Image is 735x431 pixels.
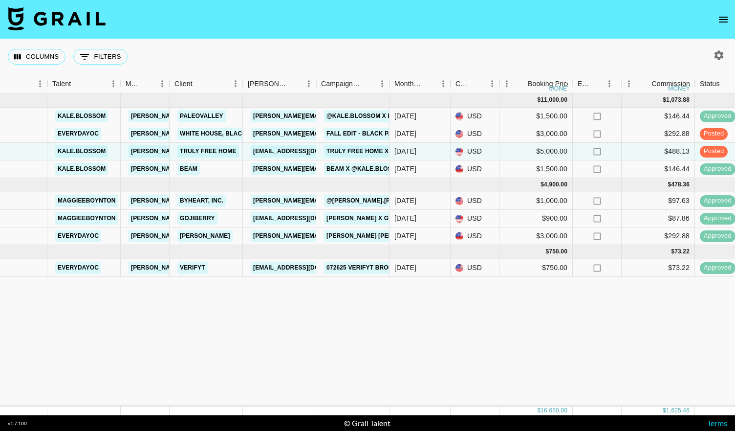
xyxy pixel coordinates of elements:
[33,76,47,91] button: Menu
[700,129,728,138] span: posted
[394,146,416,156] div: Aug '25
[129,262,288,274] a: [PERSON_NAME][EMAIL_ADDRESS][DOMAIN_NAME]
[316,74,389,93] div: Campaign (Type)
[129,110,288,122] a: [PERSON_NAME][EMAIL_ADDRESS][DOMAIN_NAME]
[8,420,27,427] div: v 1.7.100
[451,259,499,277] div: USD
[129,145,288,158] a: [PERSON_NAME][EMAIL_ADDRESS][DOMAIN_NAME]
[499,210,573,227] div: $900.00
[663,96,666,104] div: $
[499,76,514,91] button: Menu
[141,77,155,91] button: Sort
[666,407,690,415] div: 1,625.46
[499,192,573,210] div: $1,000.00
[451,143,499,160] div: USD
[155,76,170,91] button: Menu
[228,76,243,91] button: Menu
[394,213,416,223] div: Jul '25
[602,76,617,91] button: Menu
[540,181,544,189] div: $
[499,227,573,245] div: $3,000.00
[73,49,128,65] button: Show filters
[251,212,360,225] a: [EMAIL_ADDRESS][DOMAIN_NAME]
[471,77,485,91] button: Sort
[451,160,499,178] div: USD
[170,74,243,93] div: Client
[177,128,276,140] a: White House, Black Market
[55,195,118,207] a: maggieeboynton
[578,74,591,93] div: Expenses: Remove Commission?
[528,74,571,93] div: Booking Price
[288,77,302,91] button: Sort
[540,96,567,104] div: 11,000.00
[700,74,720,93] div: Status
[707,418,727,428] a: Terms
[251,110,410,122] a: [PERSON_NAME][EMAIL_ADDRESS][DOMAIN_NAME]
[671,181,690,189] div: 478.36
[251,128,460,140] a: [PERSON_NAME][EMAIL_ADDRESS][PERSON_NAME][DOMAIN_NAME]
[251,230,410,242] a: [PERSON_NAME][EMAIL_ADDRESS][DOMAIN_NAME]
[129,195,288,207] a: [PERSON_NAME][EMAIL_ADDRESS][DOMAIN_NAME]
[375,76,389,91] button: Menu
[499,143,573,160] div: $5,000.00
[394,164,416,174] div: Aug '25
[499,125,573,143] div: $3,000.00
[324,163,538,175] a: Beam x @kale.blossom (Drs. [PERSON_NAME] & [PERSON_NAME])
[361,77,375,91] button: Sort
[302,76,316,91] button: Menu
[324,145,573,158] a: Truly Free Home x @kale.blossom -- Laundry Wash & Dishwasher Liquid
[251,195,410,207] a: [PERSON_NAME][EMAIL_ADDRESS][DOMAIN_NAME]
[55,230,101,242] a: everydayoc
[668,86,690,91] div: money
[622,259,695,277] div: $73.22
[622,76,636,91] button: Menu
[129,128,288,140] a: [PERSON_NAME][EMAIL_ADDRESS][DOMAIN_NAME]
[389,74,451,93] div: Month Due
[394,263,416,272] div: Jun '25
[622,160,695,178] div: $146.44
[324,262,433,274] a: 072625 Verifyt Brooklyn Event
[544,181,567,189] div: 4,900.00
[177,230,233,242] a: [PERSON_NAME]
[499,160,573,178] div: $1,500.00
[174,74,193,93] div: Client
[394,129,416,138] div: Aug '25
[622,210,695,227] div: $87.86
[129,163,288,175] a: [PERSON_NAME][EMAIL_ADDRESS][DOMAIN_NAME]
[71,77,85,91] button: Sort
[177,163,200,175] a: Beam
[55,212,118,225] a: maggieeboynton
[55,163,108,175] a: kale.blossom
[177,262,208,274] a: Verifyt
[248,74,288,93] div: [PERSON_NAME]
[666,96,690,104] div: 1,073.88
[622,227,695,245] div: $292.88
[671,248,674,256] div: $
[713,10,733,29] button: open drawer
[126,74,141,93] div: Manager
[540,407,567,415] div: 16,650.00
[546,248,549,256] div: $
[436,76,451,91] button: Menu
[177,212,217,225] a: GOJIBERRY
[55,262,101,274] a: everydayoc
[47,74,121,93] div: Talent
[394,74,422,93] div: Month Due
[55,128,101,140] a: everydayoc
[324,110,540,122] a: @kale.blossom x Paleovalley Anniversary Sale Partnership
[451,227,499,245] div: USD
[8,7,106,30] img: Grail Talent
[251,145,360,158] a: [EMAIL_ADDRESS][DOMAIN_NAME]
[193,77,206,91] button: Sort
[537,407,540,415] div: $
[121,74,170,93] div: Manager
[394,111,416,121] div: Aug '25
[52,74,71,93] div: Talent
[106,76,121,91] button: Menu
[720,77,734,91] button: Sort
[514,77,528,91] button: Sort
[321,74,361,93] div: Campaign (Type)
[251,163,410,175] a: [PERSON_NAME][EMAIL_ADDRESS][DOMAIN_NAME]
[394,196,416,205] div: Jul '25
[549,248,567,256] div: 750.00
